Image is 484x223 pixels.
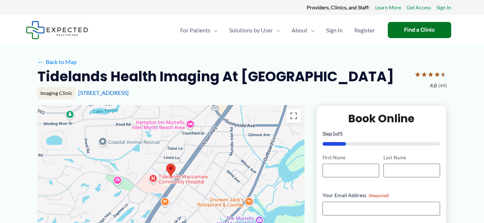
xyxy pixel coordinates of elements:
[326,18,343,43] span: Sign In
[369,193,389,198] span: (Required)
[78,89,129,96] a: [STREET_ADDRESS]
[273,18,280,43] span: Menu Toggle
[323,192,440,199] label: Your Email Address
[174,18,381,43] nav: Primary Site Navigation
[414,68,421,81] span: ★
[383,154,440,161] label: Last Name
[421,68,427,81] span: ★
[307,4,370,10] strong: Providers, Clinics, and Staff:
[210,18,218,43] span: Menu Toggle
[292,18,307,43] span: About
[323,111,440,126] h2: Book Online
[174,18,223,43] a: For PatientsMenu Toggle
[287,109,301,123] button: Toggle fullscreen view
[430,81,437,90] span: 4.8
[375,3,401,12] a: Learn More
[180,18,210,43] span: For Patients
[229,18,273,43] span: Solutions by User
[37,68,394,85] h2: Tidelands Health Imaging at [GEOGRAPHIC_DATA]
[320,18,348,43] a: Sign In
[354,18,375,43] span: Register
[26,21,88,39] img: Expected Healthcare Logo - side, dark font, small
[37,87,75,99] div: Imaging Clinic
[407,3,431,12] a: Get Access
[388,22,451,38] a: Find a Clinic
[323,131,440,136] p: Step of
[434,68,440,81] span: ★
[427,68,434,81] span: ★
[438,81,447,90] span: (44)
[436,3,451,12] a: Sign In
[440,68,447,81] span: ★
[348,18,381,43] a: Register
[37,58,44,65] span: ←
[223,18,286,43] a: Solutions by UserMenu Toggle
[307,18,315,43] span: Menu Toggle
[340,131,343,137] span: 5
[286,18,320,43] a: AboutMenu Toggle
[37,56,77,67] a: ←Back to Map
[332,131,335,137] span: 1
[323,154,379,161] label: First Name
